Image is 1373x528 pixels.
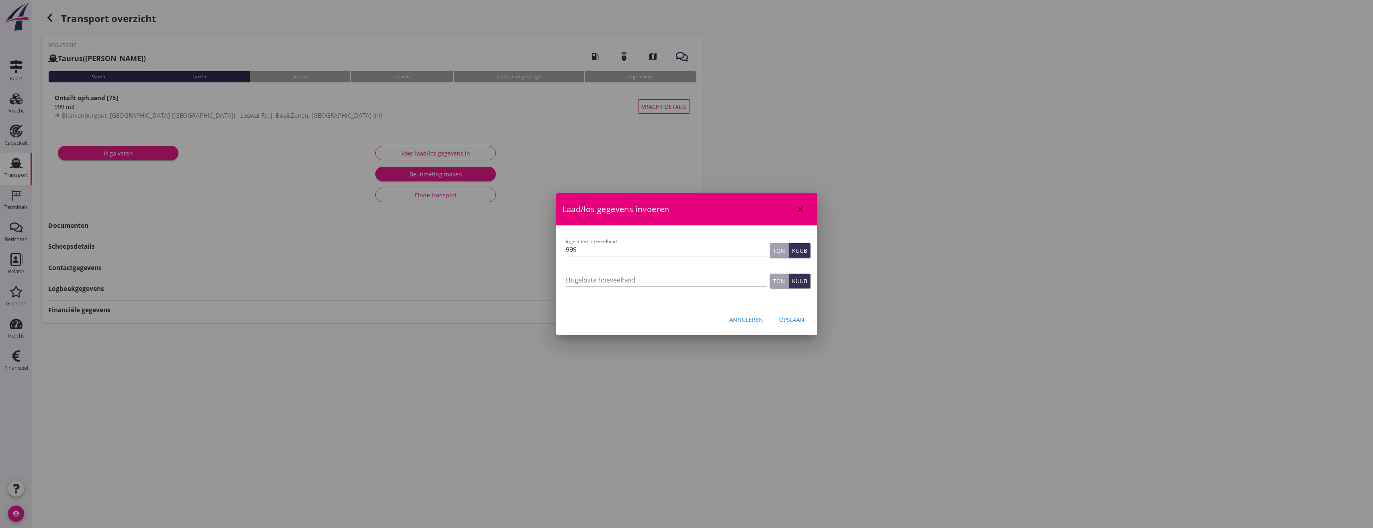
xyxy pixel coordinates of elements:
div: Ton [773,277,785,285]
button: Ton [770,274,789,288]
button: Annuleren [723,312,769,327]
div: Ton [773,246,785,255]
div: Opslaan [779,315,804,324]
input: Ingeladen hoeveelheid [566,243,767,256]
div: Annuleren [729,315,763,324]
div: Kuub [792,277,807,285]
input: Uitgeloste hoeveelheid [566,274,767,287]
button: Kuub [789,274,810,288]
div: Kuub [792,246,807,255]
button: Opslaan [773,312,811,327]
button: Kuub [789,243,810,258]
i: close [796,205,805,214]
div: Laad/los gegevens invoeren [556,193,817,225]
button: Ton [770,243,789,258]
